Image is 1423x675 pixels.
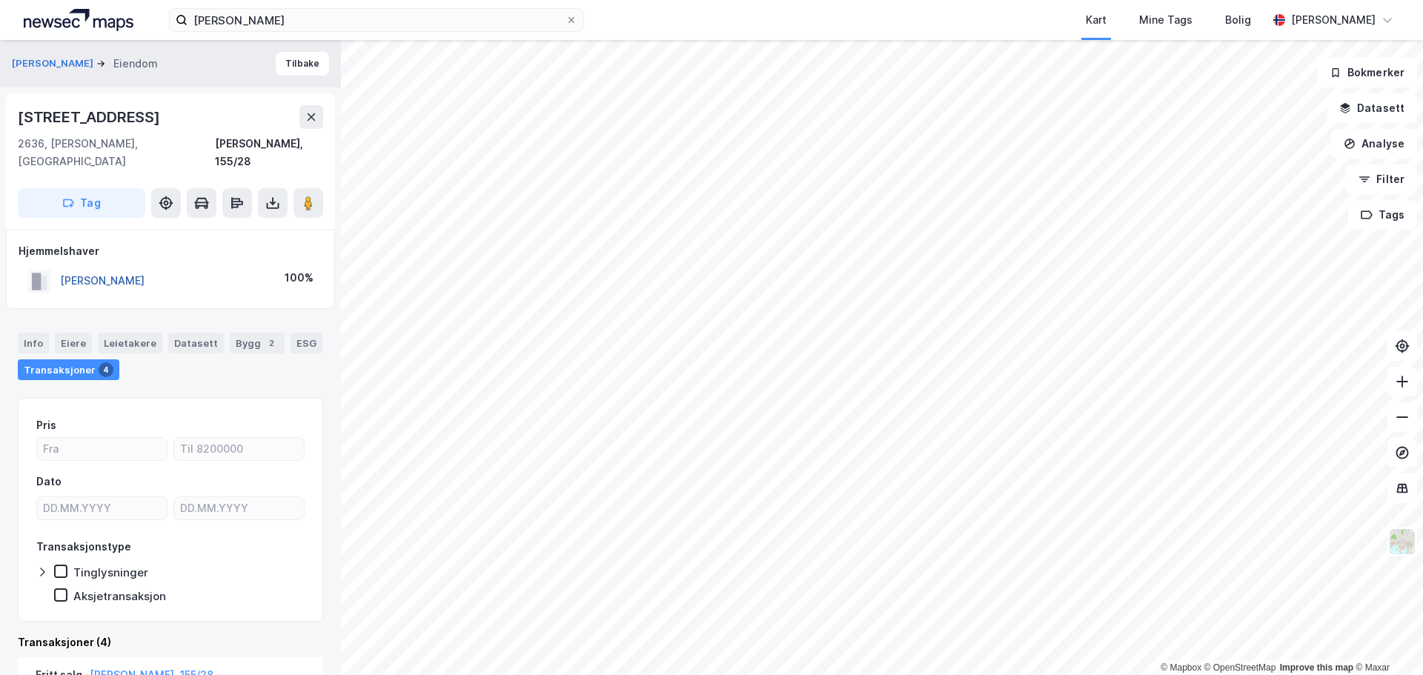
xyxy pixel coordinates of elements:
div: Transaksjonstype [36,538,131,556]
button: Datasett [1327,93,1417,123]
a: OpenStreetMap [1204,662,1276,673]
div: Info [18,333,49,353]
div: 2636, [PERSON_NAME], [GEOGRAPHIC_DATA] [18,135,215,170]
div: Aksjetransaksjon [73,589,166,603]
div: Leietakere [98,333,162,353]
div: [STREET_ADDRESS] [18,105,163,129]
button: [PERSON_NAME] [12,56,96,71]
div: [PERSON_NAME] [1291,11,1376,29]
iframe: Chat Widget [1349,604,1423,675]
div: Tinglysninger [73,565,148,579]
button: Bokmerker [1317,58,1417,87]
div: Mine Tags [1139,11,1193,29]
button: Tags [1348,200,1417,230]
div: ESG [291,333,322,353]
div: Eiere [55,333,92,353]
div: Bygg [230,333,285,353]
a: Mapbox [1161,662,1201,673]
button: Analyse [1331,129,1417,159]
button: Filter [1346,164,1417,194]
div: 4 [99,362,113,377]
input: DD.MM.YYYY [37,497,167,519]
div: Hjemmelshaver [19,242,322,260]
img: Z [1388,528,1416,556]
input: Søk på adresse, matrikkel, gårdeiere, leietakere eller personer [188,9,565,31]
input: Fra [37,438,167,460]
button: Tilbake [276,52,329,76]
div: 100% [285,269,314,287]
div: Pris [36,416,56,434]
div: 2 [264,336,279,350]
input: DD.MM.YYYY [174,497,304,519]
div: [PERSON_NAME], 155/28 [215,135,323,170]
div: Datasett [168,333,224,353]
div: Eiendom [113,55,158,73]
img: logo.a4113a55bc3d86da70a041830d287a7e.svg [24,9,133,31]
div: Transaksjoner (4) [18,634,323,651]
button: Tag [18,188,145,218]
div: Bolig [1225,11,1251,29]
div: Dato [36,473,62,491]
div: Transaksjoner [18,359,119,380]
input: Til 8200000 [174,438,304,460]
div: Kart [1086,11,1107,29]
a: Improve this map [1280,662,1353,673]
